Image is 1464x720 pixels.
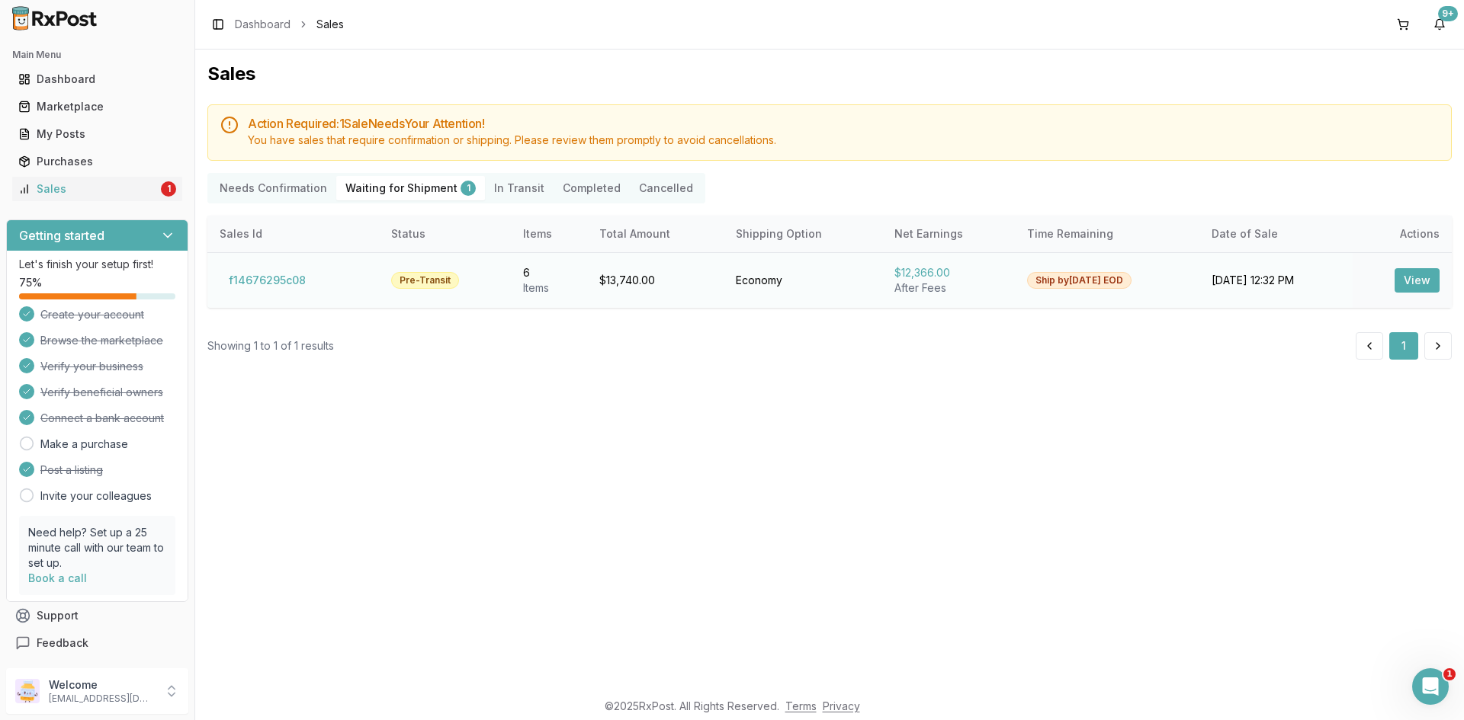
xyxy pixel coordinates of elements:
[379,216,511,252] th: Status
[207,338,334,354] div: Showing 1 to 1 of 1 results
[18,72,176,87] div: Dashboard
[207,62,1452,86] h1: Sales
[18,126,176,142] div: My Posts
[40,411,164,426] span: Connect a bank account
[336,176,485,200] button: Waiting for Shipment
[894,280,1003,296] div: After Fees
[1443,668,1456,680] span: 1
[161,181,176,197] div: 1
[49,693,155,705] p: [EMAIL_ADDRESS][DOMAIN_NAME]
[485,176,554,200] button: In Transit
[1015,216,1199,252] th: Time Remaining
[19,275,42,290] span: 75 %
[12,49,182,61] h2: Main Menu
[49,677,155,693] p: Welcome
[1427,12,1452,37] button: 9+
[523,280,575,296] div: Item s
[6,94,188,119] button: Marketplace
[235,17,291,32] a: Dashboard
[12,148,182,175] a: Purchases
[391,272,459,289] div: Pre-Transit
[1353,216,1452,252] th: Actions
[6,122,188,146] button: My Posts
[40,437,128,452] a: Make a purchase
[599,273,711,288] div: $13,740.00
[316,17,344,32] span: Sales
[785,699,817,712] a: Terms
[40,333,163,348] span: Browse the marketplace
[1438,6,1458,21] div: 9+
[554,176,630,200] button: Completed
[461,181,476,196] div: 1
[523,265,575,280] div: 6
[220,268,315,293] button: f14676295c08
[248,133,1439,148] div: You have sales that require confirmation or shipping. Please review them promptly to avoid cancel...
[12,175,182,203] a: Sales1
[40,488,152,504] a: Invite your colleagues
[12,93,182,120] a: Marketplace
[40,307,144,322] span: Create your account
[630,176,702,200] button: Cancelled
[40,462,103,478] span: Post a listing
[37,635,88,651] span: Feedback
[12,66,182,93] a: Dashboard
[823,699,860,712] a: Privacy
[40,385,163,400] span: Verify beneficial owners
[1199,216,1352,252] th: Date of Sale
[207,216,379,252] th: Sales Id
[736,273,870,288] div: Economy
[28,525,166,571] p: Need help? Set up a 25 minute call with our team to set up.
[6,177,188,201] button: Sales1
[18,99,176,114] div: Marketplace
[1412,668,1449,705] iframe: Intercom live chat
[587,216,724,252] th: Total Amount
[1027,272,1132,289] div: Ship by [DATE] EOD
[6,149,188,174] button: Purchases
[19,257,175,272] p: Let's finish your setup first!
[511,216,587,252] th: Items
[6,67,188,91] button: Dashboard
[882,216,1016,252] th: Net Earnings
[15,679,40,703] img: User avatar
[18,181,158,197] div: Sales
[6,602,188,629] button: Support
[1395,268,1440,293] button: View
[1212,273,1340,288] div: [DATE] 12:32 PM
[248,117,1439,130] h5: Action Required: 1 Sale Need s Your Attention!
[210,176,336,200] button: Needs Confirmation
[724,216,882,252] th: Shipping Option
[235,17,344,32] nav: breadcrumb
[40,359,143,374] span: Verify your business
[1389,332,1418,360] button: 1
[19,226,104,245] h3: Getting started
[12,120,182,148] a: My Posts
[6,629,188,657] button: Feedback
[894,265,1003,280] div: $12,366.00
[18,154,176,169] div: Purchases
[6,6,104,30] img: RxPost Logo
[28,571,87,584] a: Book a call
